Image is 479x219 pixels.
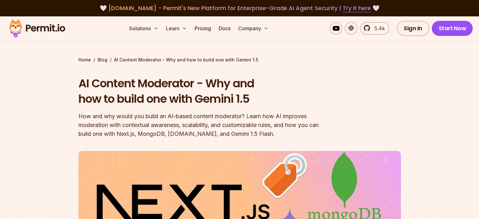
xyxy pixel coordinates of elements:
[98,57,107,63] a: Blog
[78,112,320,138] div: How and why would you build an AI-based content moderator? Learn how AI improves moderation with ...
[163,22,190,35] button: Learn
[236,22,271,35] button: Company
[432,21,473,36] a: Start Now
[78,57,91,63] a: Home
[192,22,214,35] a: Pricing
[127,22,161,35] button: Solutions
[371,25,385,32] span: 5.4k
[360,22,389,35] a: 5.4k
[216,22,233,35] a: Docs
[15,4,464,13] div: 🤍 🤍
[108,4,371,12] span: [DOMAIN_NAME] - Permit's New Platform for Enterprise-Grade AI Agent Security |
[343,4,371,12] a: Try it here
[6,18,68,39] img: Permit logo
[78,76,320,107] h1: AI Content Moderator - Why and how to build one with Gemini 1.5
[78,57,401,63] div: / /
[397,21,429,36] a: Sign In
